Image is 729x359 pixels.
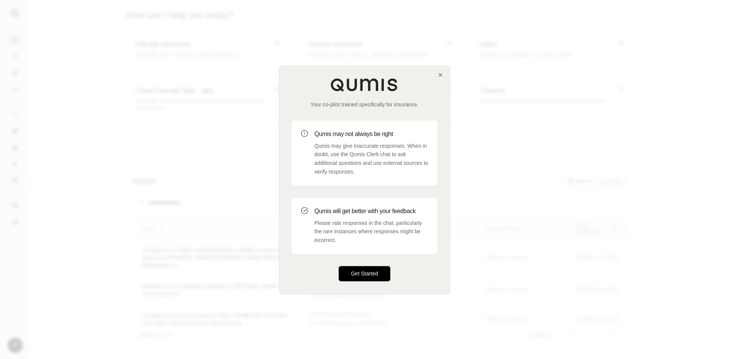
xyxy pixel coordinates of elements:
p: Please rate responses in the chat, particularly the rare instances where responses might be incor... [314,219,428,245]
button: Get Started [339,266,390,281]
img: Qumis Logo [330,78,399,92]
p: Your co-pilot trained specifically for insurance. [292,101,437,108]
h3: Qumis may not always be right [314,130,428,139]
p: Qumis may give inaccurate responses. When in doubt, use the Qumis Clerk chat to ask additional qu... [314,142,428,176]
h3: Qumis will get better with your feedback [314,207,428,216]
